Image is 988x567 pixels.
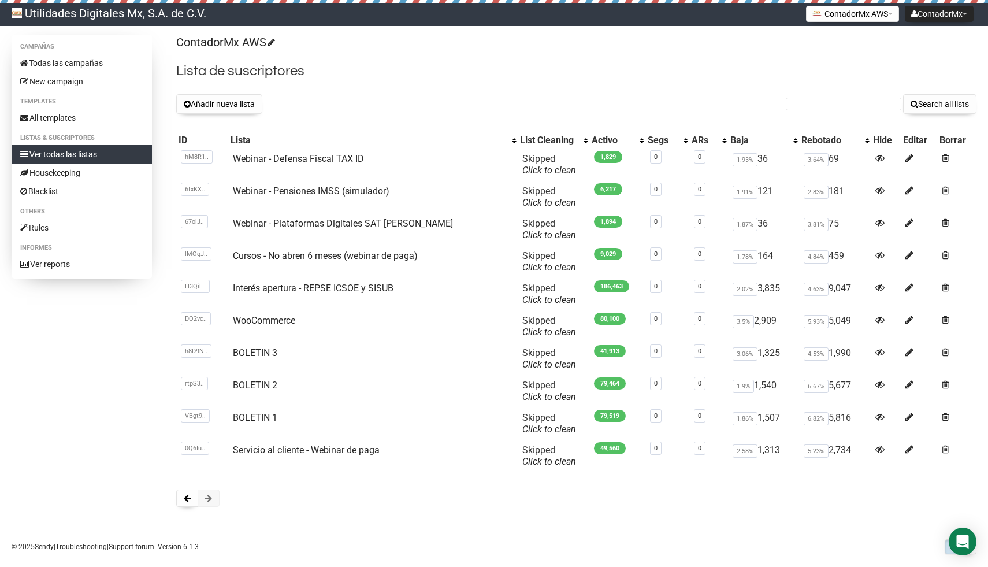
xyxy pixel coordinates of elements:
span: 1.91% [733,186,757,199]
li: Campañas [12,40,152,54]
span: 4.63% [804,283,829,296]
a: Click to clean [522,424,576,435]
a: 0 [654,347,658,355]
a: 0 [698,186,701,193]
li: Others [12,205,152,218]
span: DO2vc.. [181,312,211,325]
span: H3QiF.. [181,280,210,293]
span: 9,029 [594,248,622,260]
span: rtpS3.. [181,377,208,390]
a: BOLETIN 3 [233,347,277,358]
span: 3.81% [804,218,829,231]
a: Webinar - Defensa Fiscal TAX ID [233,153,364,164]
span: 0Q6Iu.. [181,442,209,455]
a: 0 [654,218,658,225]
button: ContadorMx [905,6,974,22]
a: 0 [698,444,701,452]
th: List Cleaning: No sort applied, activate to apply an ascending sort [518,132,589,149]
th: Rebotado: No sort applied, activate to apply an ascending sort [799,132,871,149]
h2: Lista de suscriptores [176,61,976,81]
span: 79,464 [594,377,626,390]
a: 0 [698,412,701,420]
th: Borrar: No sort applied, sorting is disabled [937,132,976,149]
div: Rebotado [801,135,859,146]
span: lMOgJ.. [181,247,211,261]
a: Webinar - Pensiones IMSS (simulador) [233,186,389,197]
span: 67olJ.. [181,215,208,228]
div: Editar [903,135,935,146]
span: 3.64% [804,153,829,166]
td: 2,909 [728,310,800,343]
a: Click to clean [522,197,576,208]
a: 0 [698,315,701,323]
span: 2.58% [733,444,757,458]
li: Templates [12,95,152,109]
a: BOLETIN 2 [233,380,277,391]
a: 0 [654,186,658,193]
span: 186,463 [594,280,629,292]
li: Informes [12,241,152,255]
span: 2.83% [804,186,829,199]
a: Click to clean [522,359,576,370]
a: Webinar - Plataformas Digitales SAT [PERSON_NAME] [233,218,453,229]
div: Segs [648,135,678,146]
span: 6txKX.. [181,183,209,196]
td: 1,990 [799,343,871,375]
div: Baja [730,135,788,146]
td: 459 [799,246,871,278]
a: WooCommerce [233,315,295,326]
span: 2.02% [733,283,757,296]
li: Listas & Suscriptores [12,131,152,145]
td: 1,540 [728,375,800,407]
span: hM8R1.. [181,150,213,164]
a: Servicio al cliente - Webinar de paga [233,444,380,455]
a: Todas las campañas [12,54,152,72]
th: ARs: No sort applied, activate to apply an ascending sort [689,132,728,149]
a: Cursos - No abren 6 meses (webinar de paga) [233,250,418,261]
span: 6.67% [804,380,829,393]
a: Click to clean [522,391,576,402]
a: BOLETIN 1 [233,412,277,423]
a: Click to clean [522,456,576,467]
span: Skipped [522,153,576,176]
a: All templates [12,109,152,127]
span: 1.87% [733,218,757,231]
a: Click to clean [522,262,576,273]
a: 0 [654,250,658,258]
a: Blacklist [12,182,152,201]
a: New campaign [12,72,152,91]
td: 1,325 [728,343,800,375]
span: 3.5% [733,315,754,328]
td: 5,816 [799,407,871,440]
a: 0 [654,380,658,387]
span: Skipped [522,412,576,435]
a: Click to clean [522,229,576,240]
img: favicons [812,9,822,18]
span: 3.06% [733,347,757,361]
span: Skipped [522,218,576,240]
span: 1,894 [594,216,622,228]
span: Skipped [522,380,576,402]
div: Hide [873,135,898,146]
span: 1.93% [733,153,757,166]
span: 5.93% [804,315,829,328]
span: 1.9% [733,380,754,393]
a: 0 [698,380,701,387]
span: Skipped [522,283,576,305]
td: 69 [799,149,871,181]
th: ID: No sort applied, sorting is disabled [176,132,228,149]
td: 164 [728,246,800,278]
div: Lista [231,135,506,146]
span: 4.84% [804,250,829,264]
a: 0 [654,444,658,452]
th: Editar: No sort applied, sorting is disabled [901,132,937,149]
a: Rules [12,218,152,237]
td: 2,734 [799,440,871,472]
td: 181 [799,181,871,213]
a: 0 [654,283,658,290]
span: 79,519 [594,410,626,422]
a: 0 [698,153,701,161]
td: 1,507 [728,407,800,440]
td: 5,049 [799,310,871,343]
span: Skipped [522,186,576,208]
